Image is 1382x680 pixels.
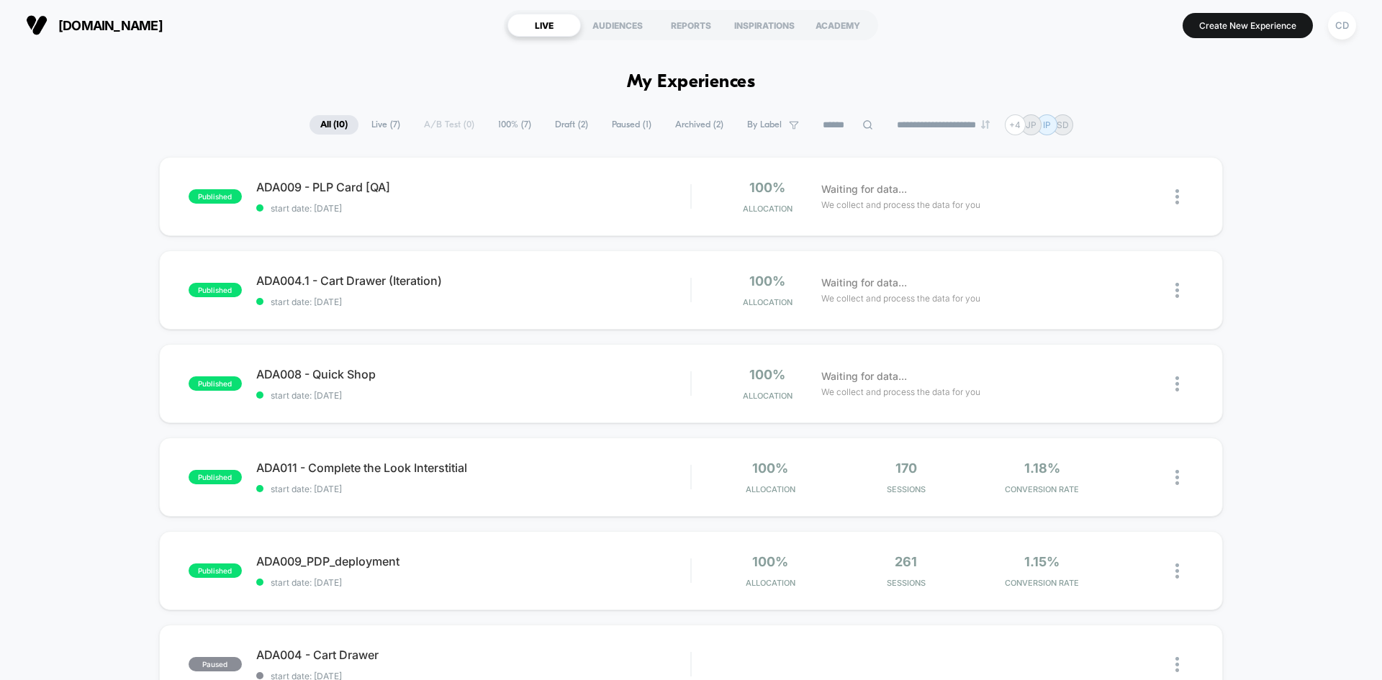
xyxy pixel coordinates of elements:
span: Live ( 7 ) [361,115,411,135]
span: All ( 10 ) [310,115,358,135]
img: close [1175,376,1179,391]
div: INSPIRATIONS [728,14,801,37]
div: AUDIENCES [581,14,654,37]
div: + 4 [1005,114,1026,135]
img: close [1175,657,1179,672]
span: We collect and process the data for you [821,198,980,212]
div: LIVE [507,14,581,37]
span: Archived ( 2 ) [664,115,734,135]
button: Create New Experience [1183,13,1313,38]
span: Allocation [743,204,792,214]
span: 100% [752,461,788,476]
span: published [189,563,242,578]
span: published [189,376,242,391]
span: Allocation [746,578,795,588]
span: By Label [747,119,782,130]
span: Sessions [842,484,971,494]
span: 1.15% [1024,554,1060,569]
span: 100% [752,554,788,569]
span: Allocation [743,297,792,307]
span: Paused ( 1 ) [601,115,662,135]
span: published [189,283,242,297]
span: Waiting for data... [821,181,907,197]
span: CONVERSION RATE [977,578,1106,588]
span: start date: [DATE] [256,577,690,588]
div: ACADEMY [801,14,875,37]
span: start date: [DATE] [256,203,690,214]
span: 1.18% [1024,461,1060,476]
button: CD [1324,11,1360,40]
span: published [189,189,242,204]
span: Waiting for data... [821,275,907,291]
img: close [1175,470,1179,485]
img: close [1175,189,1179,204]
p: IP [1043,119,1051,130]
span: 170 [895,461,917,476]
span: 100% [749,367,785,382]
img: Visually logo [26,14,48,36]
span: ADA009_PDP_deployment [256,554,690,568]
span: 261 [895,554,917,569]
span: ADA009 - PLP Card [QA] [256,180,690,194]
h1: My Experiences [627,72,756,93]
img: end [981,120,990,129]
img: close [1175,283,1179,298]
span: ADA004 - Cart Drawer [256,648,690,662]
span: start date: [DATE] [256,296,690,307]
p: JP [1026,119,1036,130]
span: ADA008 - Quick Shop [256,367,690,381]
span: We collect and process the data for you [821,385,980,399]
span: 100% [749,180,785,195]
span: Sessions [842,578,971,588]
span: paused [189,657,242,671]
span: ADA011 - Complete the Look Interstitial [256,461,690,475]
span: start date: [DATE] [256,390,690,401]
span: published [189,470,242,484]
span: ADA004.1 - Cart Drawer (Iteration) [256,273,690,288]
span: CONVERSION RATE [977,484,1106,494]
span: We collect and process the data for you [821,291,980,305]
p: SD [1057,119,1069,130]
img: close [1175,563,1179,579]
span: 100% [749,273,785,289]
span: Waiting for data... [821,368,907,384]
button: [DOMAIN_NAME] [22,14,167,37]
span: Draft ( 2 ) [544,115,599,135]
div: CD [1328,12,1356,40]
span: [DOMAIN_NAME] [58,18,163,33]
div: REPORTS [654,14,728,37]
span: start date: [DATE] [256,484,690,494]
span: 100% ( 7 ) [487,115,542,135]
span: Allocation [743,391,792,401]
span: Allocation [746,484,795,494]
